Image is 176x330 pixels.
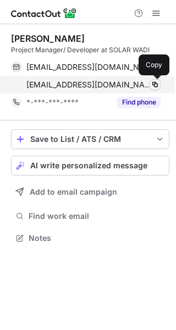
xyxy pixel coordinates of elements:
[11,182,169,202] button: Add to email campaign
[11,129,169,149] button: save-profile-one-click
[29,233,165,243] span: Notes
[30,188,117,196] span: Add to email campaign
[11,7,77,20] img: ContactOut v5.3.10
[11,208,169,224] button: Find work email
[26,62,152,72] span: [EMAIL_ADDRESS][DOMAIN_NAME]
[26,80,152,90] span: [EMAIL_ADDRESS][DOMAIN_NAME]
[11,156,169,175] button: AI write personalized message
[117,97,161,108] button: Reveal Button
[11,33,85,44] div: [PERSON_NAME]
[29,211,165,221] span: Find work email
[11,45,169,55] div: Project Manager/ Developer at SOLAR WADI
[30,135,150,144] div: Save to List / ATS / CRM
[30,161,147,170] span: AI write personalized message
[11,230,169,246] button: Notes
